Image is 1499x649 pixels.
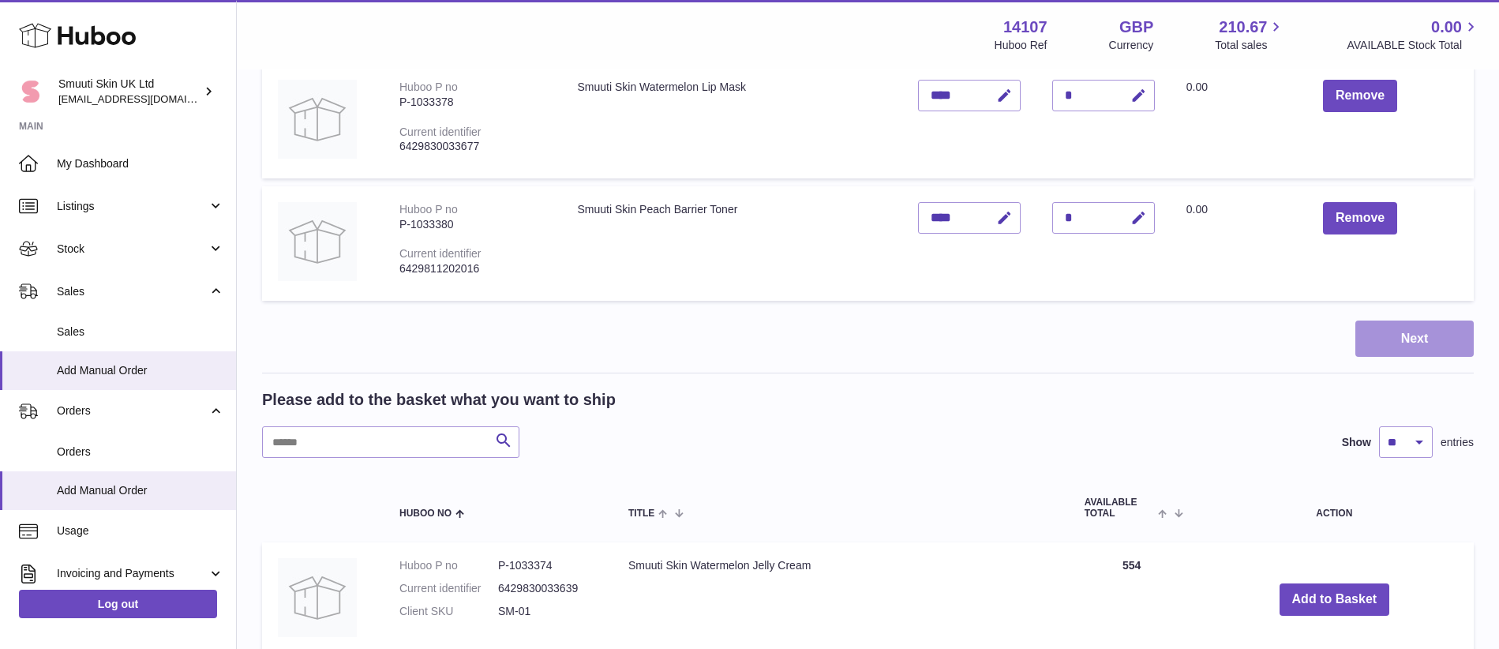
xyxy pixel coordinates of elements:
[399,581,498,596] dt: Current identifier
[498,604,597,619] dd: SM-01
[1355,321,1474,358] button: Next
[1215,38,1285,53] span: Total sales
[1431,17,1462,38] span: 0.00
[1085,497,1155,518] span: AVAILABLE Total
[1342,435,1371,450] label: Show
[262,389,616,411] h2: Please add to the basket what you want to ship
[498,581,597,596] dd: 6429830033639
[57,324,224,340] span: Sales
[1195,482,1474,534] th: Action
[399,203,458,216] div: Huboo P no
[562,186,902,301] td: Smuuti Skin Peach Barrier Toner
[1219,17,1267,38] span: 210.67
[399,81,458,93] div: Huboo P no
[57,242,208,257] span: Stock
[278,558,357,637] img: Smuuti Skin Watermelon Jelly Cream
[995,38,1047,53] div: Huboo Ref
[1280,583,1390,616] button: Add to Basket
[57,483,224,498] span: Add Manual Order
[1186,203,1208,216] span: 0.00
[628,508,654,519] span: Title
[58,77,200,107] div: Smuuti Skin UK Ltd
[19,590,217,618] a: Log out
[278,80,357,159] img: Smuuti Skin Watermelon Lip Mask
[57,199,208,214] span: Listings
[1109,38,1154,53] div: Currency
[19,80,43,103] img: tomi@beautyko.fi
[57,363,224,378] span: Add Manual Order
[399,508,452,519] span: Huboo no
[399,95,546,110] div: P-1033378
[57,284,208,299] span: Sales
[1347,17,1480,53] a: 0.00 AVAILABLE Stock Total
[57,523,224,538] span: Usage
[1003,17,1047,38] strong: 14107
[1347,38,1480,53] span: AVAILABLE Stock Total
[399,558,498,573] dt: Huboo P no
[57,156,224,171] span: My Dashboard
[278,202,357,281] img: Smuuti Skin Peach Barrier Toner
[399,247,482,260] div: Current identifier
[399,126,482,138] div: Current identifier
[57,403,208,418] span: Orders
[399,604,498,619] dt: Client SKU
[1119,17,1153,38] strong: GBP
[498,558,597,573] dd: P-1033374
[57,566,208,581] span: Invoicing and Payments
[399,217,546,232] div: P-1033380
[1441,435,1474,450] span: entries
[1215,17,1285,53] a: 210.67 Total sales
[399,261,546,276] div: 6429811202016
[1323,202,1397,234] button: Remove
[1186,81,1208,93] span: 0.00
[399,139,546,154] div: 6429830033677
[562,64,902,178] td: Smuuti Skin Watermelon Lip Mask
[57,445,224,460] span: Orders
[58,92,232,105] span: [EMAIL_ADDRESS][DOMAIN_NAME]
[1323,80,1397,112] button: Remove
